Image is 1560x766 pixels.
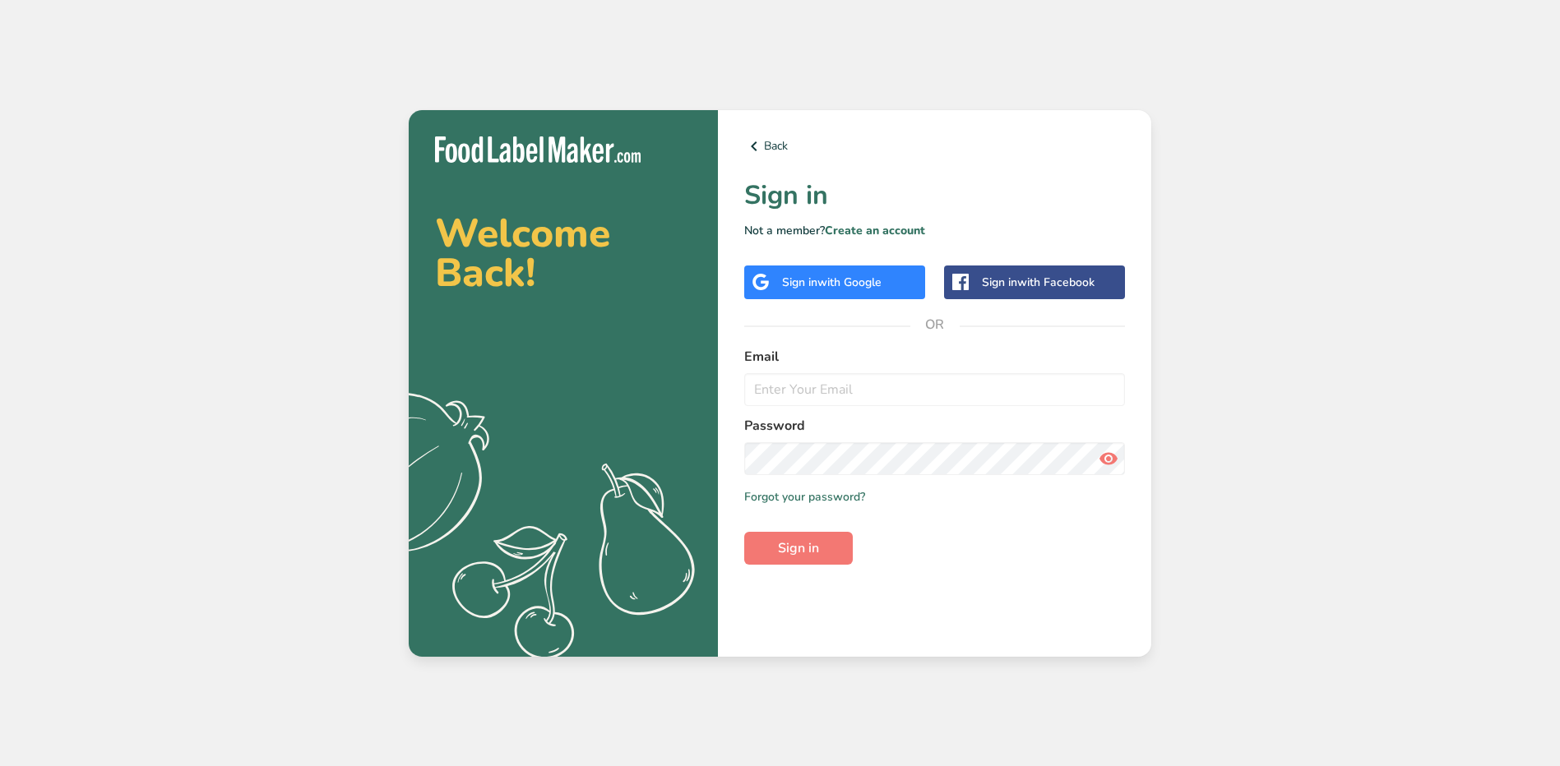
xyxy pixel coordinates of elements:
button: Sign in [744,532,853,565]
div: Sign in [982,274,1095,291]
img: Food Label Maker [435,136,641,164]
label: Email [744,347,1125,367]
h2: Welcome Back! [435,214,692,293]
h1: Sign in [744,176,1125,215]
div: Sign in [782,274,882,291]
span: with Facebook [1017,275,1095,290]
span: Sign in [778,538,819,558]
input: Enter Your Email [744,373,1125,406]
a: Forgot your password? [744,488,865,505]
span: with Google [817,275,882,290]
a: Create an account [825,223,925,238]
p: Not a member? [744,222,1125,239]
span: OR [910,300,960,349]
label: Password [744,416,1125,436]
a: Back [744,136,1125,156]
